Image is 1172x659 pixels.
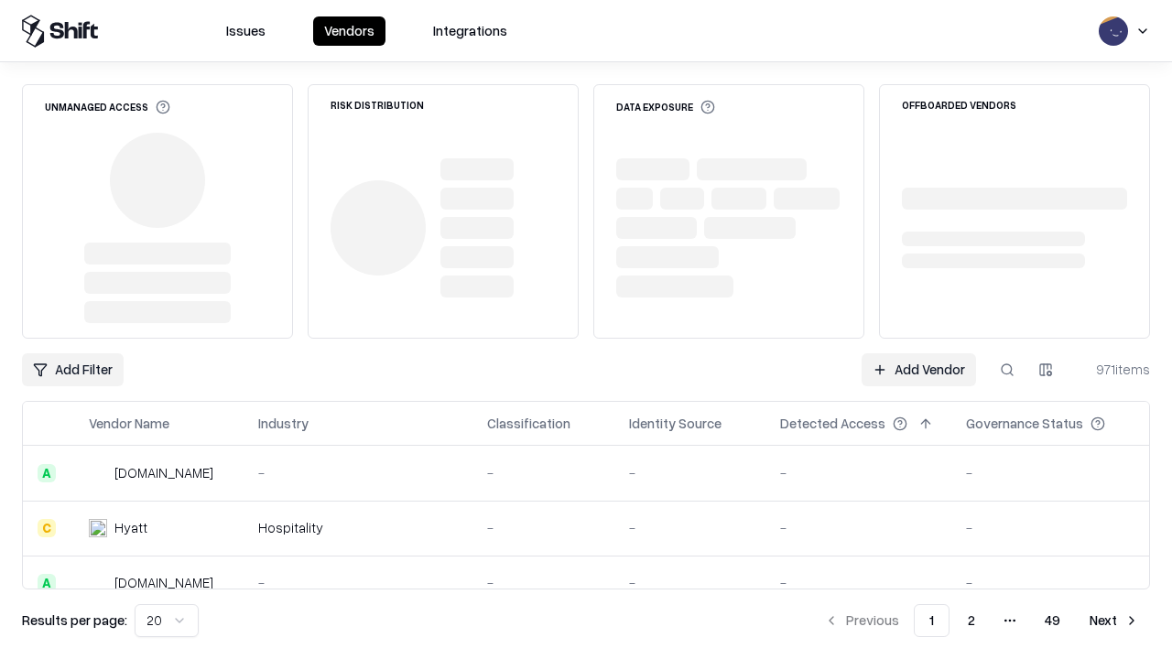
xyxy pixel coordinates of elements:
img: Hyatt [89,519,107,537]
div: 971 items [1077,360,1150,379]
button: 2 [953,604,990,637]
div: A [38,464,56,482]
button: 49 [1030,604,1075,637]
div: - [487,463,600,482]
div: - [629,573,751,592]
div: - [966,518,1134,537]
img: intrado.com [89,464,107,482]
div: - [258,463,458,482]
div: A [38,574,56,592]
div: Detected Access [780,414,885,433]
button: Add Filter [22,353,124,386]
img: primesec.co.il [89,574,107,592]
div: Data Exposure [616,100,715,114]
div: Classification [487,414,570,433]
div: Hyatt [114,518,147,537]
div: - [780,573,937,592]
p: Results per page: [22,610,127,630]
div: - [966,573,1134,592]
div: Hospitality [258,518,458,537]
div: C [38,519,56,537]
div: [DOMAIN_NAME] [114,463,213,482]
div: - [487,573,600,592]
button: Next [1079,604,1150,637]
div: Unmanaged Access [45,100,170,114]
div: [DOMAIN_NAME] [114,573,213,592]
div: Governance Status [966,414,1083,433]
div: Industry [258,414,309,433]
div: Risk Distribution [331,100,424,110]
button: Vendors [313,16,385,46]
div: - [780,463,937,482]
div: - [629,463,751,482]
div: - [629,518,751,537]
div: Offboarded Vendors [902,100,1016,110]
div: Vendor Name [89,414,169,433]
nav: pagination [813,604,1150,637]
div: - [258,573,458,592]
div: - [966,463,1134,482]
button: Integrations [422,16,518,46]
button: Issues [215,16,277,46]
button: 1 [914,604,950,637]
a: Add Vendor [862,353,976,386]
div: - [780,518,937,537]
div: - [487,518,600,537]
div: Identity Source [629,414,722,433]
